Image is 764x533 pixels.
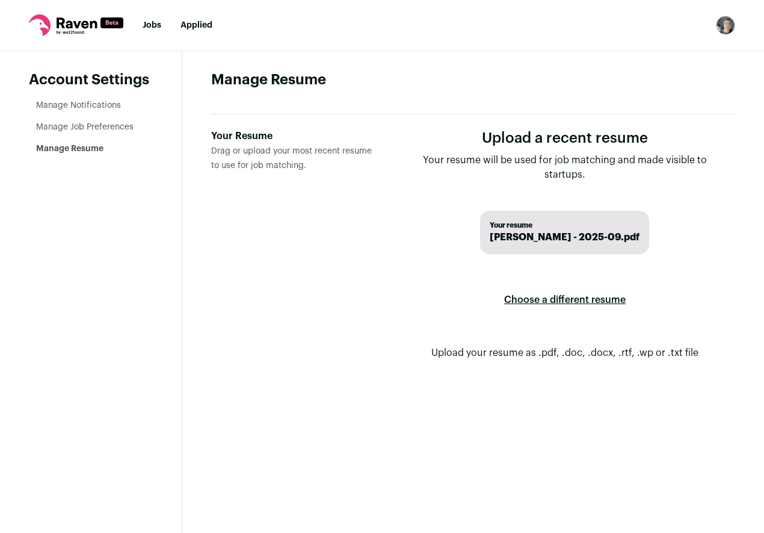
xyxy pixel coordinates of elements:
img: 19514210-medium_jpg [716,16,735,35]
a: Applied [180,21,212,30]
p: Upload your resume as .pdf, .doc, .docx, .rtf, .wp or .txt file [431,346,698,360]
button: Open dropdown [716,16,735,35]
div: Your Resume [211,129,375,143]
span: [PERSON_NAME] - 2025-09.pdf [490,230,639,245]
a: Manage Job Preferences [36,123,134,131]
a: Manage Notifications [36,101,121,110]
span: Drag or upload your most recent resume to use for job matching. [211,147,372,170]
h1: Manage Resume [211,70,735,90]
label: Choose a different resume [504,283,626,317]
span: Your resume [490,220,639,230]
header: Account Settings [29,70,153,90]
h1: Upload a recent resume [414,129,716,148]
p: Your resume will be used for job matching and made visible to startups. [414,153,716,182]
a: Manage Resume [36,145,103,153]
a: Jobs [143,21,161,30]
